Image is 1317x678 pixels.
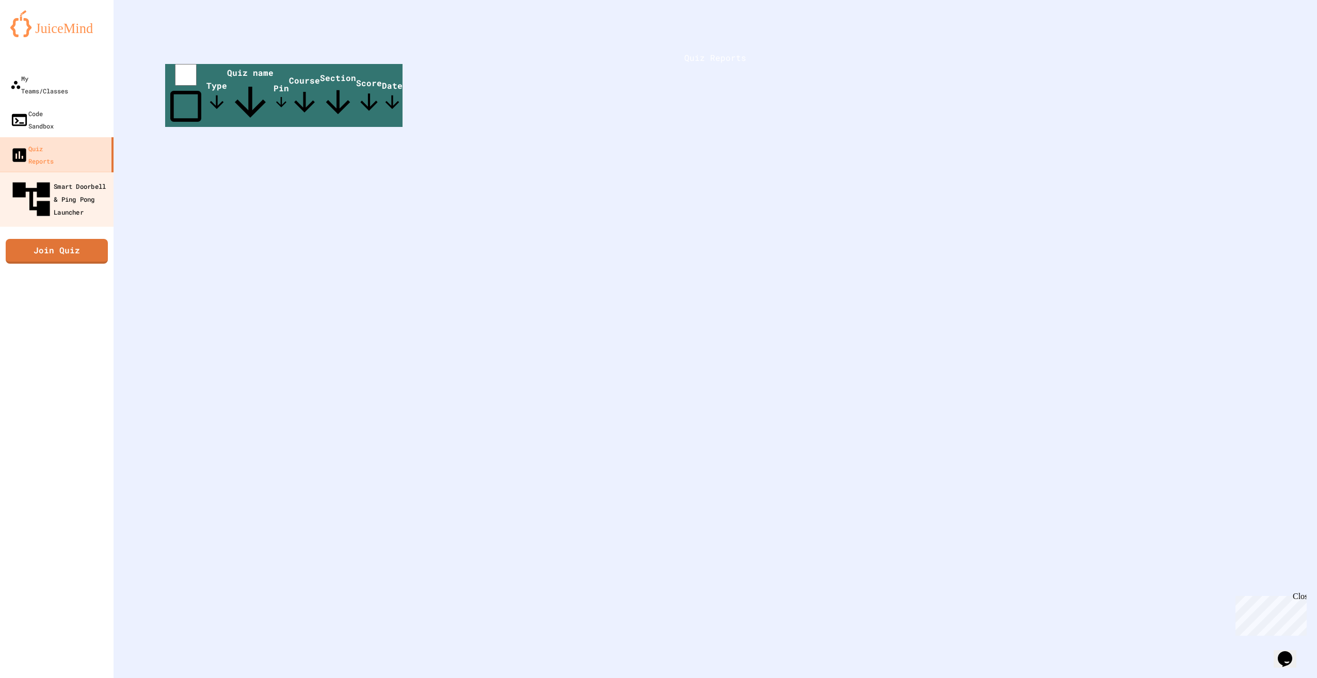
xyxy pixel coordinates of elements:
[274,83,289,110] span: Pin
[165,52,1265,64] h1: Quiz Reports
[6,239,108,264] a: Join Quiz
[10,142,54,167] div: Quiz Reports
[227,67,274,125] span: Quiz name
[1274,637,1307,668] iframe: chat widget
[289,75,320,118] span: Course
[10,72,68,97] div: My Teams/Classes
[382,80,403,112] span: Date
[9,177,111,222] div: Smart Doorbell & Ping Pong Launcher
[175,64,197,86] input: select all desserts
[4,4,71,66] div: Chat with us now!Close
[10,10,103,37] img: logo-orange.svg
[320,72,356,120] span: Section
[206,80,227,112] span: Type
[1231,592,1307,636] iframe: chat widget
[356,77,382,115] span: Score
[10,107,54,132] div: Code Sandbox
